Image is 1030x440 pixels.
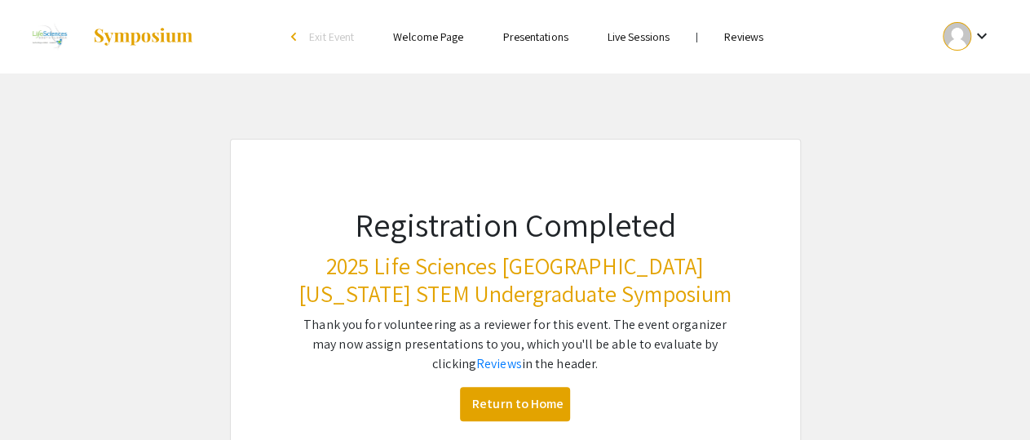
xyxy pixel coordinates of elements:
[12,367,69,428] iframe: Chat
[608,29,670,44] a: Live Sessions
[309,29,354,44] span: Exit Event
[296,252,735,307] h3: 2025 Life Sciences [GEOGRAPHIC_DATA][US_STATE] STEM Undergraduate Symposium
[460,387,570,421] a: Return to Home
[296,315,735,374] p: Thank you for volunteering as a reviewer for this event. The event organizer may now assign prese...
[502,29,568,44] a: Presentations
[22,16,77,57] img: 2025 Life Sciences South Florida STEM Undergraduate Symposium
[291,32,301,42] div: arrow_back_ios
[393,29,463,44] a: Welcome Page
[926,18,1008,55] button: Expand account dropdown
[476,355,522,372] a: Reviews
[22,16,195,57] a: 2025 Life Sciences South Florida STEM Undergraduate Symposium
[689,29,705,44] li: |
[92,27,194,47] img: Symposium by ForagerOne
[724,29,763,44] a: Reviews
[296,205,735,244] h1: Registration Completed
[971,26,991,46] mat-icon: Expand account dropdown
